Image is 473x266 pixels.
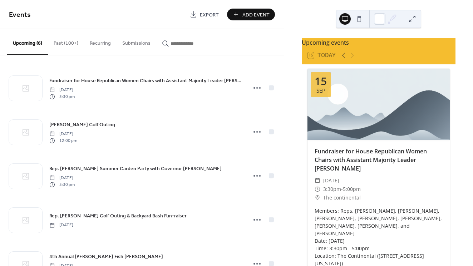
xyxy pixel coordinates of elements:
span: Events [9,8,31,22]
span: [DATE] [323,176,339,185]
span: Rep. [PERSON_NAME] Golf Outing & Backyard Bash Fun-raiser [49,212,187,220]
span: [DATE] [49,87,75,93]
span: - [341,185,343,193]
div: ​ [315,176,320,185]
span: 3:30 pm [49,93,75,100]
span: 4th Annual [PERSON_NAME] Fish [PERSON_NAME] [49,253,163,261]
span: 3:30pm [323,185,341,193]
a: 4th Annual [PERSON_NAME] Fish [PERSON_NAME] [49,252,163,261]
div: ​ [315,185,320,193]
button: Past (100+) [48,29,84,54]
div: ​ [315,193,320,202]
span: [PERSON_NAME] Golf Outing [49,121,115,129]
span: 5:00pm [343,185,361,193]
div: Fundraiser for House Republican Women Chairs with Assistant Majority Leader [PERSON_NAME] [307,147,450,173]
div: Sep [316,88,325,93]
span: Rep. [PERSON_NAME] Summer Garden Party with Governor [PERSON_NAME] [49,165,222,173]
div: 15 [315,76,327,87]
button: Upcoming (6) [7,29,48,55]
button: Recurring [84,29,117,54]
a: Rep. [PERSON_NAME] Summer Garden Party with Governor [PERSON_NAME] [49,164,222,173]
a: [PERSON_NAME] Golf Outing [49,120,115,129]
a: Export [184,9,224,20]
span: Fundraiser for House Republican Women Chairs with Assistant Majority Leader [PERSON_NAME] [49,77,242,85]
span: [DATE] [49,131,77,137]
span: The continental [323,193,361,202]
button: Add Event [227,9,275,20]
button: Submissions [117,29,156,54]
div: Upcoming events [302,38,455,47]
span: 12:00 pm [49,137,77,144]
span: 5:30 pm [49,181,75,188]
span: Export [200,11,219,19]
span: [DATE] [49,222,73,228]
a: Fundraiser for House Republican Women Chairs with Assistant Majority Leader [PERSON_NAME] [49,77,242,85]
a: Rep. [PERSON_NAME] Golf Outing & Backyard Bash Fun-raiser [49,212,187,220]
span: [DATE] [49,175,75,181]
span: Add Event [242,11,270,19]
